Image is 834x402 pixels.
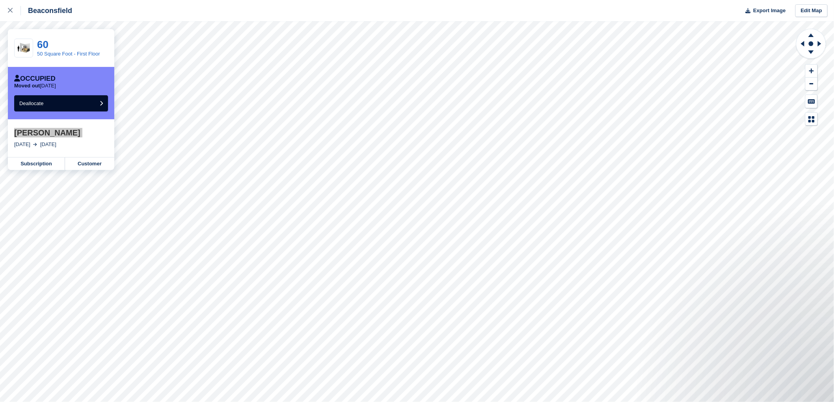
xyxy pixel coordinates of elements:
[14,83,40,89] span: Moved out
[806,95,817,108] button: Keyboard Shortcuts
[21,6,72,15] div: Beaconsfield
[806,65,817,78] button: Zoom In
[40,141,56,148] div: [DATE]
[33,143,37,146] img: arrow-right-light-icn-cde0832a797a2874e46488d9cf13f60e5c3a73dbe684e267c42b8395dfbc2abf.svg
[806,113,817,126] button: Map Legend
[14,128,108,137] div: [PERSON_NAME]
[806,78,817,91] button: Zoom Out
[14,75,56,83] div: Occupied
[37,39,48,50] a: 60
[14,141,30,148] div: [DATE]
[15,41,33,55] img: 50-sqft-unit.jpg
[741,4,786,17] button: Export Image
[795,4,828,17] a: Edit Map
[14,95,108,111] button: Deallocate
[753,7,786,15] span: Export Image
[65,157,114,170] a: Customer
[19,100,43,106] span: Deallocate
[37,51,100,57] a: 50 Square Foot - First Floor
[8,157,65,170] a: Subscription
[14,83,56,89] p: [DATE]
